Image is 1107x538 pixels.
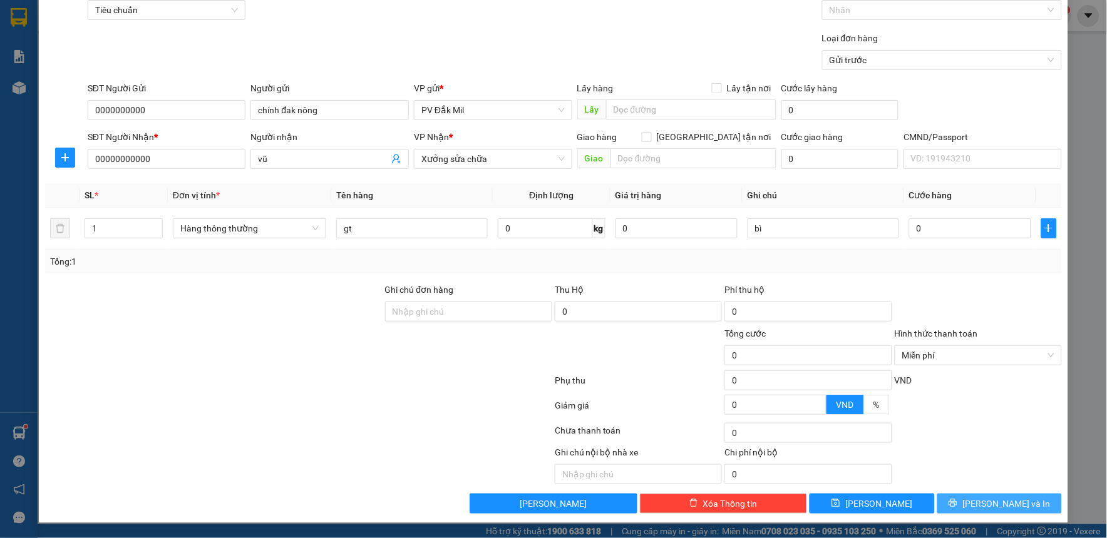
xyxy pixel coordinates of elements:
[385,302,552,322] input: Ghi chú đơn hàng
[895,328,978,338] label: Hình thức thanh toán
[391,154,401,164] span: user-add
[555,464,722,484] input: Nhập ghi chú
[781,83,838,93] label: Cước lấy hàng
[837,400,854,410] span: VND
[832,499,840,509] span: save
[615,190,662,200] span: Giá trị hàng
[421,150,565,168] span: Xưởng sửa chữa
[95,1,239,19] span: Tiêu chuẩn
[830,51,1054,69] span: Gửi trước
[722,81,776,95] span: Lấy tận nơi
[873,400,880,410] span: %
[781,149,899,169] input: Cước giao hàng
[822,33,878,43] label: Loại đơn hàng
[55,148,75,168] button: plus
[520,497,587,510] span: [PERSON_NAME]
[724,328,766,338] span: Tổng cước
[555,285,584,295] span: Thu Hộ
[421,101,565,119] span: PV Đắk Mil
[336,190,373,200] span: Tên hàng
[610,148,776,168] input: Dọc đường
[724,283,892,302] div: Phí thu hộ
[96,87,116,105] span: Nơi nhận:
[250,130,409,144] div: Người nhận
[904,130,1062,144] div: CMND/Passport
[577,83,614,93] span: Lấy hàng
[640,494,807,514] button: deleteXóa Thông tin
[43,88,73,94] span: PV Đắk Mil
[949,499,957,509] span: printer
[56,153,75,163] span: plus
[724,445,892,464] div: Chi phí nội bộ
[13,87,26,105] span: Nơi gửi:
[123,47,177,56] span: DM10250338
[85,190,95,200] span: SL
[577,148,610,168] span: Giao
[553,373,723,395] div: Phụ thu
[781,100,899,120] input: Cước lấy hàng
[414,132,449,142] span: VP Nhận
[895,375,912,385] span: VND
[845,497,912,510] span: [PERSON_NAME]
[50,218,70,238] button: delete
[577,99,606,119] span: Lấy
[1041,218,1057,238] button: plus
[529,190,574,200] span: Định lượng
[909,190,952,200] span: Cước hàng
[962,497,1050,510] span: [PERSON_NAME] và In
[336,218,488,238] input: VD: Bàn, Ghế
[1042,223,1056,233] span: plus
[385,285,454,295] label: Ghi chú đơn hàng
[606,99,776,119] input: Dọc đường
[703,497,758,510] span: Xóa Thông tin
[119,56,177,66] span: 16:29:19 [DATE]
[13,28,29,59] img: logo
[781,132,843,142] label: Cước giao hàng
[577,132,617,142] span: Giao hàng
[748,218,899,238] input: Ghi Chú
[414,81,572,95] div: VP gửi
[88,130,246,144] div: SĐT Người Nhận
[180,219,319,238] span: Hàng thông thường
[470,494,637,514] button: [PERSON_NAME]
[250,81,409,95] div: Người gửi
[593,218,605,238] span: kg
[555,445,722,464] div: Ghi chú nội bộ nhà xe
[615,218,738,238] input: 0
[553,424,723,445] div: Chưa thanh toán
[553,398,723,420] div: Giảm giá
[689,499,698,509] span: delete
[43,75,145,84] strong: BIÊN NHẬN GỬI HÀNG HOÁ
[937,494,1063,514] button: printer[PERSON_NAME] và In
[173,190,220,200] span: Đơn vị tính
[743,183,904,208] th: Ghi chú
[810,494,935,514] button: save[PERSON_NAME]
[50,255,428,268] div: Tổng: 1
[33,20,101,67] strong: CÔNG TY TNHH [GEOGRAPHIC_DATA] 214 QL13 - P.26 - Q.BÌNH THẠNH - TP HCM 1900888606
[88,81,246,95] div: SĐT Người Gửi
[902,346,1054,365] span: Miễn phí
[652,130,776,144] span: [GEOGRAPHIC_DATA] tận nơi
